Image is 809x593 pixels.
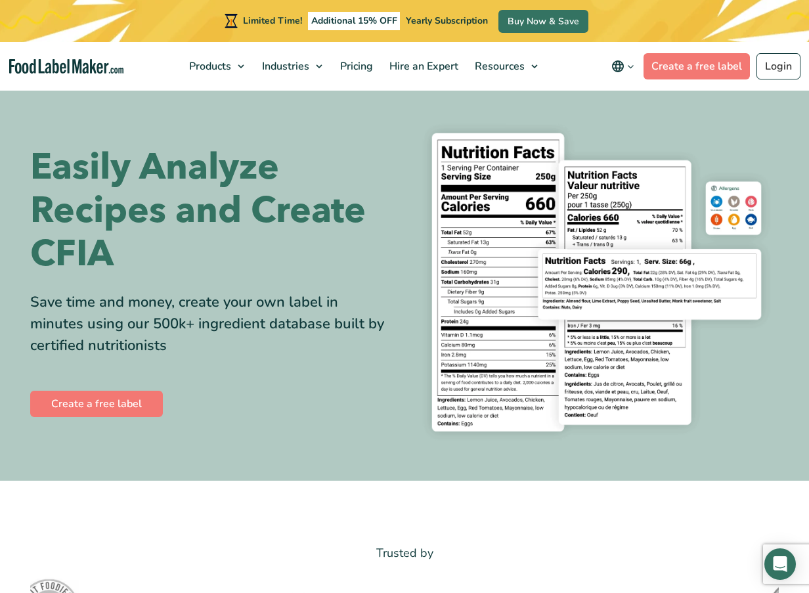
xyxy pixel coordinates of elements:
a: Industries [254,42,329,91]
a: Create a free label [644,53,750,79]
a: Pricing [332,42,378,91]
div: Open Intercom Messenger [764,548,796,580]
div: Save time and money, create your own label in minutes using our 500k+ ingredient database built b... [30,292,395,357]
span: Additional 15% OFF [308,12,401,30]
span: Limited Time! [243,14,302,27]
a: Buy Now & Save [498,10,588,33]
a: Hire an Expert [382,42,464,91]
span: Pricing [336,59,374,74]
span: Hire an Expert [385,59,460,74]
a: Resources [467,42,544,91]
h1: Easily Analyze Recipes and Create CFIA [30,146,395,276]
p: Trusted by [30,544,779,563]
span: Resources [471,59,526,74]
span: Yearly Subscription [406,14,488,27]
span: Industries [258,59,311,74]
a: Create a free label [30,391,163,417]
a: Products [181,42,251,91]
span: Products [185,59,232,74]
a: Login [756,53,800,79]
